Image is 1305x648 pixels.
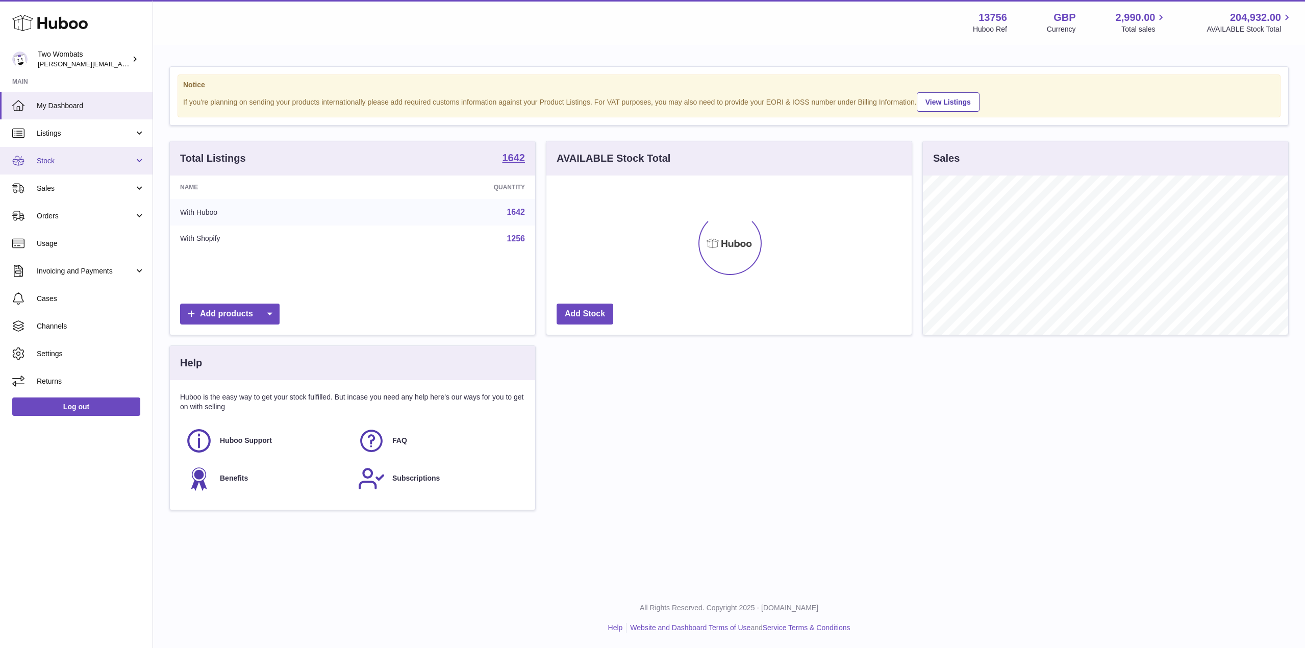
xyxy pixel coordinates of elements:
div: Huboo Ref [973,24,1007,34]
span: Stock [37,156,134,166]
p: Huboo is the easy way to get your stock fulfilled. But incase you need any help here's our ways f... [180,392,525,412]
strong: GBP [1053,11,1075,24]
span: Benefits [220,473,248,483]
strong: 1642 [503,153,525,163]
a: 2,990.00 Total sales [1116,11,1167,34]
h3: Total Listings [180,152,246,165]
h3: Sales [933,152,960,165]
a: View Listings [917,92,980,112]
span: Usage [37,239,145,248]
span: Channels [37,321,145,331]
h3: Help [180,356,202,370]
span: FAQ [392,436,407,445]
a: Service Terms & Conditions [763,624,850,632]
a: 204,932.00 AVAILABLE Stock Total [1207,11,1293,34]
a: 1256 [507,234,525,243]
a: FAQ [358,427,520,455]
img: philip.carroll@twowombats.com [12,52,28,67]
div: Two Wombats [38,49,130,69]
div: If you're planning on sending your products internationally please add required customs informati... [183,91,1275,112]
a: 1642 [507,208,525,216]
span: 2,990.00 [1116,11,1156,24]
p: All Rights Reserved. Copyright 2025 - [DOMAIN_NAME] [161,603,1297,613]
a: Add products [180,304,280,325]
span: Huboo Support [220,436,272,445]
span: [PERSON_NAME][EMAIL_ADDRESS][PERSON_NAME][DOMAIN_NAME] [38,60,259,68]
a: Website and Dashboard Terms of Use [630,624,750,632]
span: My Dashboard [37,101,145,111]
a: Huboo Support [185,427,347,455]
th: Name [170,176,367,199]
a: Benefits [185,465,347,492]
a: Help [608,624,623,632]
span: Cases [37,294,145,304]
span: Sales [37,184,134,193]
span: AVAILABLE Stock Total [1207,24,1293,34]
a: Log out [12,397,140,416]
a: Add Stock [557,304,613,325]
td: With Huboo [170,199,367,226]
span: 204,932.00 [1230,11,1281,24]
strong: Notice [183,80,1275,90]
th: Quantity [367,176,535,199]
li: and [626,623,850,633]
span: Settings [37,349,145,359]
div: Currency [1047,24,1076,34]
a: Subscriptions [358,465,520,492]
span: Total sales [1121,24,1167,34]
a: 1642 [503,153,525,165]
td: With Shopify [170,226,367,252]
span: Listings [37,129,134,138]
strong: 13756 [978,11,1007,24]
span: Returns [37,377,145,386]
span: Invoicing and Payments [37,266,134,276]
h3: AVAILABLE Stock Total [557,152,670,165]
span: Orders [37,211,134,221]
span: Subscriptions [392,473,440,483]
